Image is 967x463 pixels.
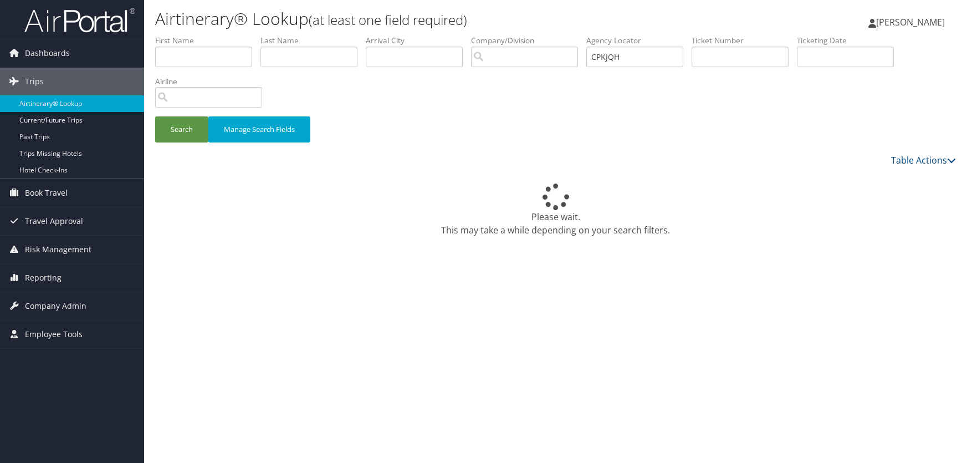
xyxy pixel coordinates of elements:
[25,179,68,207] span: Book Travel
[25,39,70,67] span: Dashboards
[692,35,797,46] label: Ticket Number
[797,35,902,46] label: Ticketing Date
[208,116,310,143] button: Manage Search Fields
[891,154,956,166] a: Table Actions
[25,292,86,320] span: Company Admin
[25,68,44,95] span: Trips
[25,320,83,348] span: Employee Tools
[366,35,471,46] label: Arrival City
[25,236,91,263] span: Risk Management
[471,35,586,46] label: Company/Division
[586,35,692,46] label: Agency Locator
[25,207,83,235] span: Travel Approval
[876,16,945,28] span: [PERSON_NAME]
[24,7,135,33] img: airportal-logo.png
[155,116,208,143] button: Search
[155,184,956,237] div: Please wait. This may take a while depending on your search filters.
[155,35,260,46] label: First Name
[868,6,956,39] a: [PERSON_NAME]
[155,7,689,30] h1: Airtinerary® Lookup
[25,264,62,292] span: Reporting
[309,11,467,29] small: (at least one field required)
[155,76,270,87] label: Airline
[260,35,366,46] label: Last Name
